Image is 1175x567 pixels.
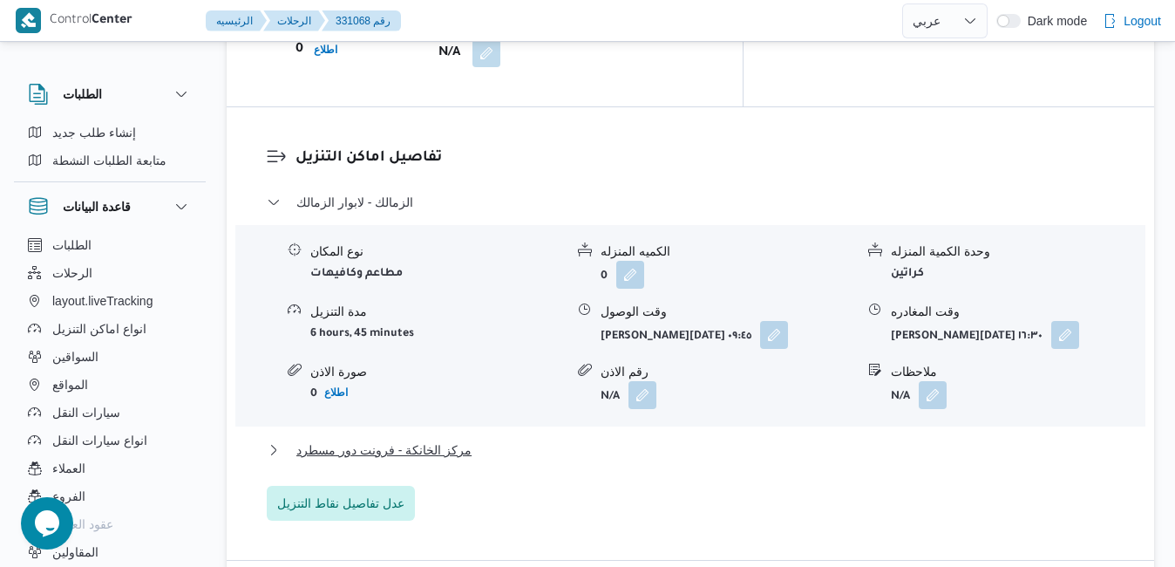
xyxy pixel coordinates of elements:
[21,147,199,174] button: متابعة الطلبات النشطة
[28,84,192,105] button: الطلبات
[267,440,1115,461] button: مركز الخانكة - فرونت دور مسطرد
[263,10,325,31] button: الرحلات
[21,538,199,566] button: المقاولين
[310,388,317,400] b: 0
[17,497,73,550] iframe: chat widget
[21,510,199,538] button: عقود العملاء
[277,493,404,514] span: عدل تفاصيل نقاط التنزيل
[52,402,120,423] span: سيارات النقل
[1021,14,1087,28] span: Dark mode
[52,542,98,563] span: المقاولين
[307,39,344,60] button: اطلاع
[295,147,1115,170] h3: تفاصيل اماكن التنزيل
[21,454,199,482] button: العملاء
[28,196,192,217] button: قاعدة البيانات
[317,382,355,403] button: اطلاع
[21,287,199,315] button: layout.liveTracking
[21,371,199,399] button: المواقع
[438,43,460,64] b: N/A
[92,14,132,28] b: Center
[52,374,88,395] span: المواقع
[52,263,92,283] span: الرحلات
[16,8,41,33] img: X8yXhbKr1z7QwAAAABJRU5ErkJggg==
[891,303,1144,321] div: وقت المغادره
[601,270,608,283] b: 0
[52,290,153,311] span: layout.liveTracking
[52,458,85,479] span: العملاء
[63,84,102,105] h3: الطلبات
[52,486,85,507] span: الفروع
[235,225,1145,427] div: الزمالك - لابوار الزمالك
[21,259,199,287] button: الرحلات
[52,514,113,535] span: عقود العملاء
[21,315,199,343] button: انواع اماكن التنزيل
[296,192,413,213] span: الزمالك - لابوار الزمالك
[322,10,401,31] button: 331068 رقم
[63,196,131,217] h3: قاعدة البيانات
[21,343,199,371] button: السواقين
[310,243,564,261] div: نوع المكان
[21,427,199,454] button: انواع سيارات النقل
[206,10,267,31] button: الرئيسيه
[1124,10,1161,31] span: Logout
[52,122,136,143] span: إنشاء طلب جديد
[296,440,472,461] span: مركز الخانكة - فرونت دور مسطرد
[310,303,564,321] div: مدة التنزيل
[14,119,206,181] div: الطلبات
[52,235,92,256] span: الطلبات
[891,363,1144,381] div: ملاحظات
[21,231,199,259] button: الطلبات
[21,399,199,427] button: سيارات النقل
[52,346,98,367] span: السواقين
[601,391,620,403] b: N/A
[314,44,337,56] b: اطلاع
[601,363,854,381] div: رقم الاذن
[267,486,415,521] button: عدل تفاصيل نقاط التنزيل
[267,192,1115,213] button: الزمالك - لابوار الزمالك
[52,150,166,171] span: متابعة الطلبات النشطة
[1096,3,1168,38] button: Logout
[891,243,1144,261] div: وحدة الكمية المنزله
[601,303,854,321] div: وقت الوصول
[52,430,147,451] span: انواع سيارات النقل
[601,331,751,343] b: [PERSON_NAME][DATE] ٠٩:٤٥
[21,482,199,510] button: الفروع
[891,331,1043,343] b: [PERSON_NAME][DATE] ١٦:٣٠
[310,363,564,381] div: صورة الاذن
[891,391,910,403] b: N/A
[601,243,854,261] div: الكميه المنزله
[310,328,414,340] b: 6 hours, 45 minutes
[310,268,403,280] b: مطاعم وكافيهات
[324,386,348,399] b: اطلاع
[52,318,146,339] span: انواع اماكن التنزيل
[295,39,303,60] b: 0
[21,119,199,147] button: إنشاء طلب جديد
[891,268,924,280] b: كراتين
